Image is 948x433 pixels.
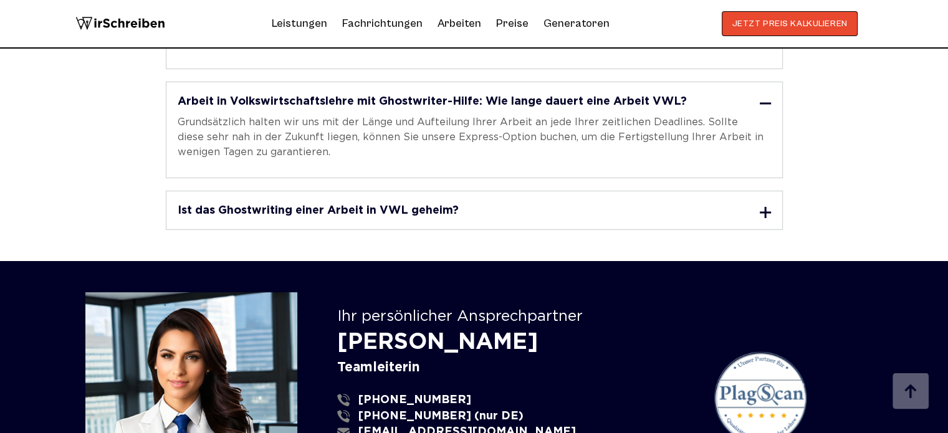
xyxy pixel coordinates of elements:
button: JETZT PREIS KALKULIEREN [722,11,858,36]
img: button top [892,373,929,411]
img: phone [337,394,350,406]
div: Ihr persönlicher Ansprechpartner [337,308,701,326]
a: [PHONE_NUMBER] (nur DE) [337,410,689,423]
h3: Arbeit in Volkswirtschaftslehre mit Ghostwriter-Hilfe: Wie lange dauert eine Arbeit VWL? [178,96,687,107]
span: [PHONE_NUMBER] [358,394,471,407]
a: Preise [496,17,529,30]
img: phone [337,410,350,422]
a: Generatoren [543,14,610,34]
a: Arbeiten [438,14,481,34]
div: Teamleiterin [337,360,701,375]
a: [PHONE_NUMBER] [337,394,689,407]
div: [PERSON_NAME] [337,330,701,356]
p: Grundsätzlich halten wir uns mit der Länge und Aufteilung Ihrer Arbeit an jede Ihrer zeitlichen D... [178,115,765,160]
h3: Ist das Ghostwriting einer Arbeit in VWL geheim? [178,205,459,216]
span: [PHONE_NUMBER] (nur DE) [358,410,524,423]
a: Fachrichtungen [342,14,423,34]
img: logo wirschreiben [75,11,165,36]
a: Leistungen [272,14,327,34]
